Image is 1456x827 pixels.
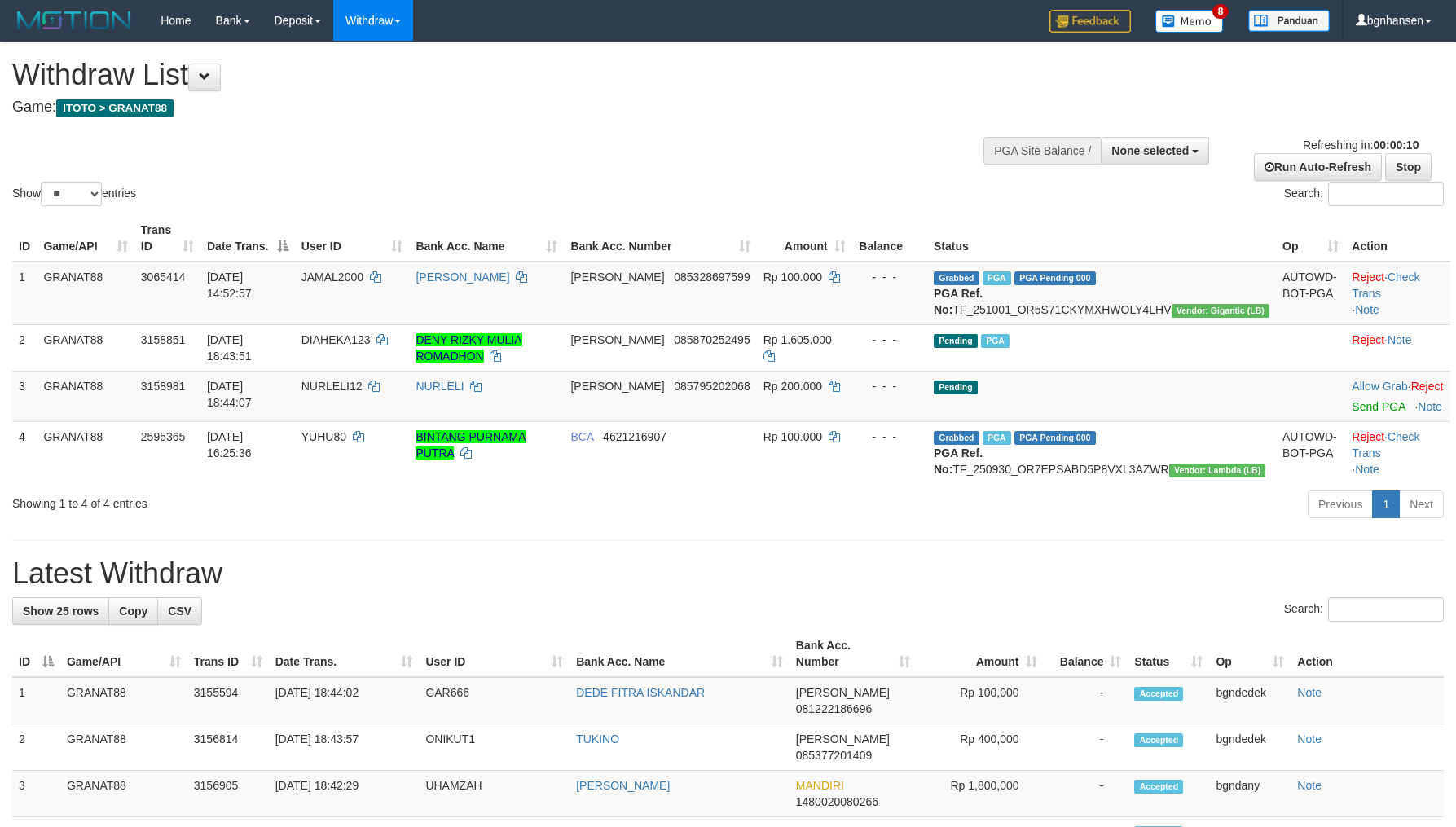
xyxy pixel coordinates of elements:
div: Showing 1 to 4 of 4 entries [12,489,595,512]
span: Copy 085795202068 to clipboard [674,380,750,393]
a: Note [1388,333,1412,346]
a: Check Trans [1352,430,1419,460]
div: - - - [859,429,921,445]
th: Date Trans.: activate to sort column descending [200,215,295,262]
a: CSV [157,597,202,625]
span: Marked by bgndany [983,431,1011,445]
th: Status [927,215,1276,262]
b: PGA Ref. No: [934,446,983,476]
span: Rp 1.605.000 [763,333,832,346]
div: - - - [859,269,921,285]
td: 3 [12,771,60,817]
span: DIAHEKA123 [301,333,371,346]
span: Rp 100.000 [763,430,822,443]
a: Reject [1352,333,1384,346]
span: PGA Pending [1014,431,1096,445]
span: · [1352,380,1410,393]
th: Op: activate to sort column ascending [1209,631,1291,677]
span: Marked by bgndedek [981,334,1010,348]
a: Reject [1352,271,1384,284]
a: DENY RIZKY MULIA ROMADHON [416,333,521,363]
span: 2595365 [141,430,186,443]
a: Note [1355,303,1379,316]
a: Reject [1352,430,1384,443]
td: TF_250930_OR7EPSABD5P8VXL3AZWR [927,421,1276,484]
span: 3158851 [141,333,186,346]
td: GRANAT88 [60,771,187,817]
th: Amount: activate to sort column ascending [917,631,1044,677]
th: Balance [852,215,927,262]
a: Note [1297,732,1322,746]
div: - - - [859,332,921,348]
th: User ID: activate to sort column ascending [295,215,410,262]
span: Copy 081222186696 to clipboard [796,702,872,715]
span: 3158981 [141,380,186,393]
td: ONIKUT1 [419,724,570,771]
td: TF_251001_OR5S71CKYMXHWOLY4LHV [927,262,1276,325]
span: Copy 085328697599 to clipboard [674,271,750,284]
span: MANDIRI [796,779,844,792]
td: [DATE] 18:44:02 [269,677,420,724]
span: ITOTO > GRANAT88 [56,99,174,117]
td: AUTOWD-BOT-PGA [1276,262,1345,325]
span: [PERSON_NAME] [796,686,890,699]
span: [PERSON_NAME] [570,380,664,393]
span: [DATE] 18:43:51 [207,333,252,363]
span: YUHU80 [301,430,346,443]
h1: Latest Withdraw [12,557,1444,590]
span: [DATE] 16:25:36 [207,430,252,460]
a: BINTANG PURNAMA PUTRA [416,430,526,460]
span: [DATE] 14:52:57 [207,271,252,300]
img: panduan.png [1248,10,1330,32]
span: Show 25 rows [23,605,99,618]
th: Bank Acc. Name: activate to sort column ascending [570,631,790,677]
a: Copy [108,597,158,625]
span: Pending [934,334,978,348]
a: Show 25 rows [12,597,109,625]
select: Showentries [41,182,102,206]
a: Note [1418,400,1442,413]
b: PGA Ref. No: [934,287,983,316]
span: Copy 4621216907 to clipboard [603,430,666,443]
td: · [1345,324,1450,371]
img: Feedback.jpg [1049,10,1131,33]
td: 1 [12,677,60,724]
td: - [1044,771,1128,817]
a: Allow Grab [1352,380,1407,393]
td: bgndedek [1209,724,1291,771]
th: Trans ID: activate to sort column ascending [187,631,269,677]
span: [PERSON_NAME] [570,333,664,346]
h1: Withdraw List [12,59,954,91]
a: Stop [1385,153,1432,181]
th: ID [12,215,37,262]
th: Balance: activate to sort column ascending [1044,631,1128,677]
a: TUKINO [576,732,619,746]
td: GRANAT88 [60,724,187,771]
th: Bank Acc. Name: activate to sort column ascending [409,215,564,262]
td: bgndany [1209,771,1291,817]
th: Game/API: activate to sort column ascending [60,631,187,677]
td: Rp 1,800,000 [917,771,1044,817]
span: Rp 100.000 [763,271,822,284]
a: Note [1355,463,1379,476]
span: Copy [119,605,147,618]
button: None selected [1101,137,1209,165]
th: Bank Acc. Number: activate to sort column ascending [564,215,756,262]
span: Vendor URL: https://dashboard.q2checkout.com/secure [1172,304,1270,318]
th: ID: activate to sort column descending [12,631,60,677]
td: GRANAT88 [37,324,134,371]
td: · · [1345,421,1450,484]
span: Refreshing in: [1303,139,1419,152]
td: GAR666 [419,677,570,724]
label: Search: [1284,182,1444,206]
td: 4 [12,421,37,484]
td: Rp 400,000 [917,724,1044,771]
th: Amount: activate to sort column ascending [757,215,852,262]
th: User ID: activate to sort column ascending [419,631,570,677]
img: MOTION_logo.png [12,8,136,33]
th: Op: activate to sort column ascending [1276,215,1345,262]
a: Check Trans [1352,271,1419,300]
td: UHAMZAH [419,771,570,817]
td: - [1044,724,1128,771]
a: DEDE FITRA ISKANDAR [576,686,705,699]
